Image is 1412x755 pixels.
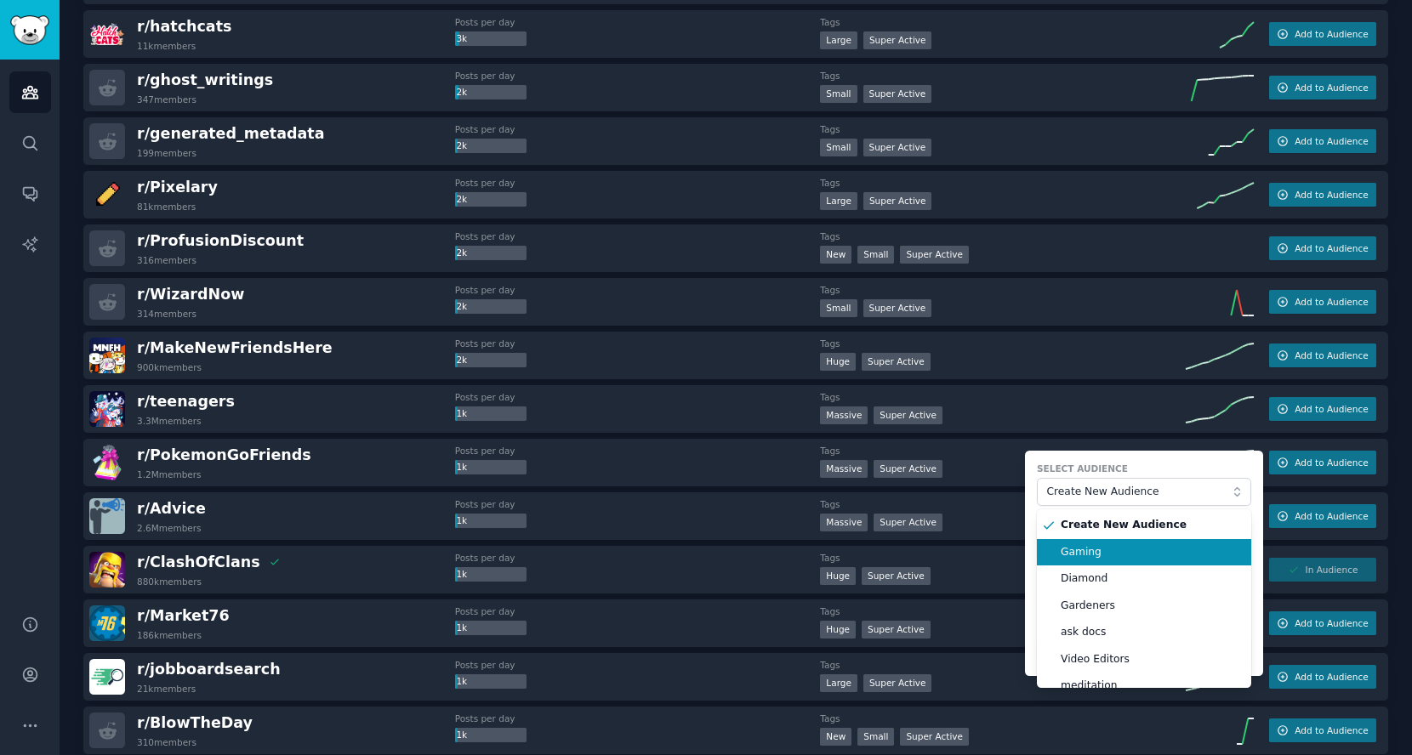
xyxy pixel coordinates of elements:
dt: Tags [820,16,1186,28]
div: 310 members [137,736,196,748]
ul: Create New Audience [1037,509,1251,688]
div: 186k members [137,629,202,641]
span: Add to Audience [1295,242,1368,254]
button: Create New Audience [1037,478,1251,507]
span: r/ Market76 [137,607,230,624]
div: Super Active [863,139,932,156]
span: Add to Audience [1295,28,1368,40]
span: r/ teenagers [137,393,235,410]
span: Add to Audience [1295,457,1368,468]
button: Add to Audience [1269,290,1376,314]
div: New [820,246,851,264]
dt: Posts per day [455,445,821,457]
div: 1k [455,621,527,636]
button: Add to Audience [1269,665,1376,689]
dt: Posts per day [455,230,821,242]
dt: Posts per day [455,338,821,349]
div: Super Active [863,674,932,692]
div: Super Active [900,246,969,264]
span: r/ BlowTheDay [137,714,253,731]
dt: Tags [820,552,1186,564]
span: Create New Audience [1061,518,1239,533]
span: Add to Audience [1295,296,1368,308]
button: Add to Audience [1269,343,1376,367]
div: 314 members [137,308,196,320]
div: 1k [455,567,527,582]
button: Add to Audience [1269,611,1376,635]
span: Add to Audience [1295,617,1368,629]
div: Small [820,85,857,103]
span: Create New Audience [1047,485,1233,500]
div: Huge [820,621,856,639]
div: Super Active [900,728,969,746]
img: jobboardsearch [89,659,125,695]
button: Add to Audience [1269,236,1376,260]
dt: Tags [820,659,1186,671]
div: 2k [455,85,527,100]
img: PokemonGoFriends [89,445,125,480]
div: 2k [455,246,527,261]
div: Super Active [863,299,932,317]
dt: Tags [820,605,1186,617]
span: Add to Audience [1295,403,1368,415]
dt: Posts per day [455,284,821,296]
dt: Posts per day [455,552,821,564]
span: Add to Audience [1295,510,1368,522]
dt: Posts per day [455,123,821,135]
span: Gardeners [1061,599,1239,614]
div: Super Active [874,460,942,478]
div: Small [857,728,894,746]
div: Super Active [862,567,931,585]
div: Super Active [862,353,931,371]
span: r/ ghost_writings [137,71,273,88]
div: Super Active [874,514,942,531]
dt: Posts per day [455,498,821,510]
dt: Posts per day [455,177,821,189]
span: r/ Advice [137,500,206,517]
div: 900k members [137,361,202,373]
span: Add to Audience [1295,189,1368,201]
span: meditation [1061,678,1239,694]
span: Add to Audience [1295,349,1368,361]
span: Add to Audience [1295,671,1368,683]
dt: Posts per day [455,659,821,671]
img: GummySearch logo [10,15,49,45]
dt: Tags [820,70,1186,82]
button: Add to Audience [1269,22,1376,46]
span: r/ PokemonGoFriends [137,446,311,463]
img: ClashOfClans [89,552,125,588]
span: r/ generated_metadata [137,125,325,142]
div: Huge [820,567,856,585]
span: Video Editors [1061,652,1239,667]
div: 316 members [137,254,196,266]
div: 1.2M members [137,468,202,480]
button: Add to Audience [1269,76,1376,99]
span: Add to Audience [1295,135,1368,147]
span: r/ ProfusionDiscount [137,232,304,249]
img: Pixelary [89,177,125,213]
span: r/ ClashOfClans [137,553,260,571]
div: Small [857,246,894,264]
div: 21k members [137,683,196,695]
dt: Tags [820,498,1186,510]
dt: Tags [820,284,1186,296]
div: 2k [455,139,527,154]
div: 1k [455,460,527,475]
dt: Tags [820,338,1186,349]
div: 2k [455,192,527,207]
div: 3k [455,31,527,47]
div: Massive [820,406,868,424]
img: hatchcats [89,16,125,52]
div: Super Active [862,621,931,639]
div: Super Active [863,31,932,49]
div: Large [820,31,857,49]
div: Super Active [863,85,932,103]
span: Add to Audience [1295,724,1368,736]
dt: Posts per day [455,712,821,724]
span: r/ hatchcats [137,18,231,35]
div: 347 members [137,94,196,105]
dt: Tags [820,177,1186,189]
div: New [820,728,851,746]
span: Add to Audience [1295,82,1368,94]
div: 2k [455,299,527,315]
